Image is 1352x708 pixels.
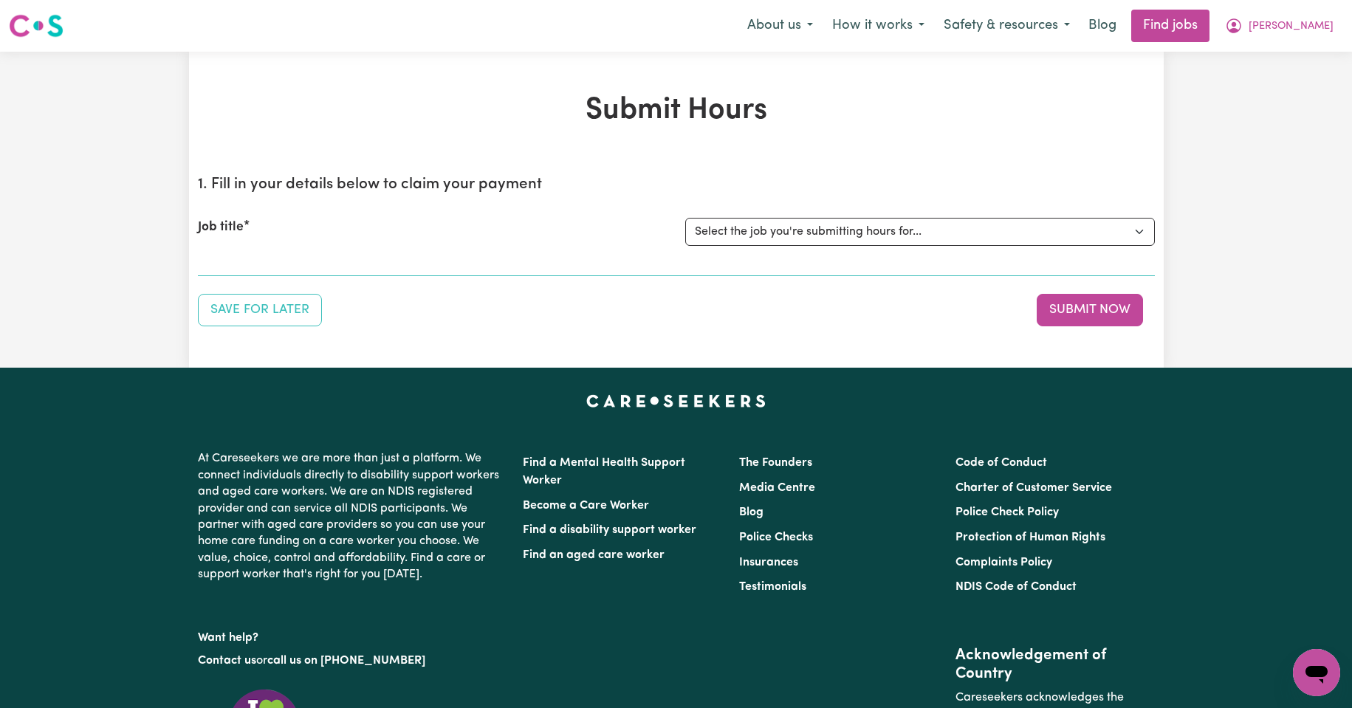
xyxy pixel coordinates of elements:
[1215,10,1343,41] button: My Account
[1249,18,1334,35] span: [PERSON_NAME]
[955,647,1154,684] h2: Acknowledgement of Country
[198,93,1155,128] h1: Submit Hours
[198,655,256,667] a: Contact us
[9,13,64,39] img: Careseekers logo
[198,294,322,326] button: Save your job report
[955,506,1059,518] a: Police Check Policy
[198,444,505,588] p: At Careseekers we are more than just a platform. We connect individuals directly to disability su...
[523,457,685,487] a: Find a Mental Health Support Worker
[1293,649,1340,696] iframe: Button to launch messaging window
[739,457,812,469] a: The Founders
[1037,294,1143,326] button: Submit your job report
[198,176,1155,194] h2: 1. Fill in your details below to claim your payment
[1131,10,1209,42] a: Find jobs
[523,549,665,561] a: Find an aged care worker
[934,10,1080,41] button: Safety & resources
[198,218,244,237] label: Job title
[739,482,815,494] a: Media Centre
[739,557,798,568] a: Insurances
[198,647,505,675] p: or
[9,9,64,43] a: Careseekers logo
[1080,10,1125,42] a: Blog
[738,10,823,41] button: About us
[739,581,806,593] a: Testimonials
[523,524,696,536] a: Find a disability support worker
[955,581,1077,593] a: NDIS Code of Conduct
[955,457,1047,469] a: Code of Conduct
[198,624,505,646] p: Want help?
[739,532,813,543] a: Police Checks
[955,557,1052,568] a: Complaints Policy
[823,10,934,41] button: How it works
[955,532,1105,543] a: Protection of Human Rights
[955,482,1112,494] a: Charter of Customer Service
[267,655,425,667] a: call us on [PHONE_NUMBER]
[739,506,763,518] a: Blog
[523,500,649,512] a: Become a Care Worker
[586,394,766,406] a: Careseekers home page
